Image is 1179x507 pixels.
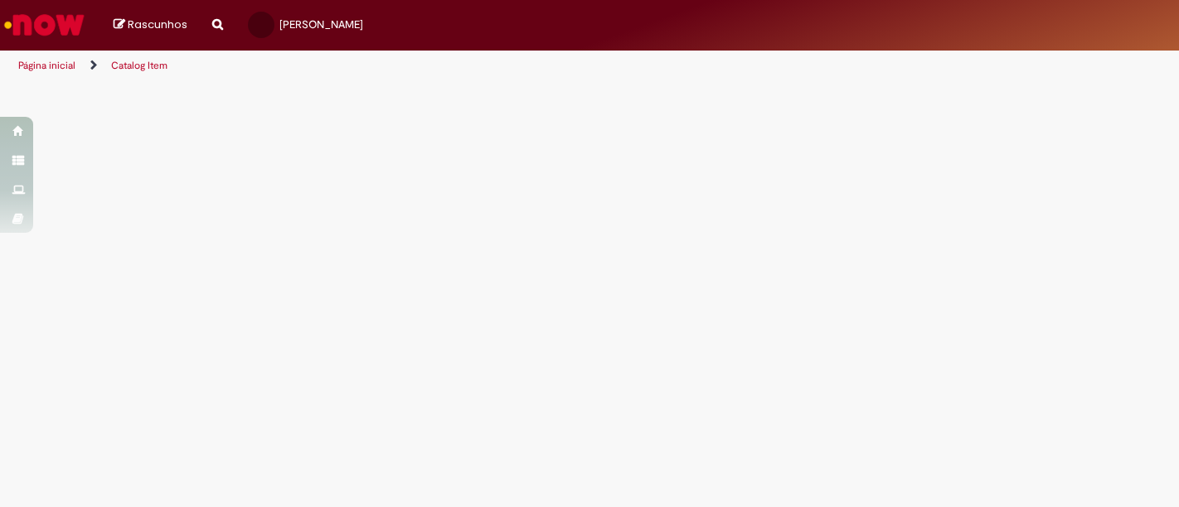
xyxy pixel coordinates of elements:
a: Rascunhos [114,17,187,33]
span: [PERSON_NAME] [279,17,363,31]
img: ServiceNow [2,8,87,41]
a: Catalog Item [111,59,167,72]
a: Página inicial [18,59,75,72]
ul: Trilhas de página [12,51,774,81]
span: Rascunhos [128,17,187,32]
